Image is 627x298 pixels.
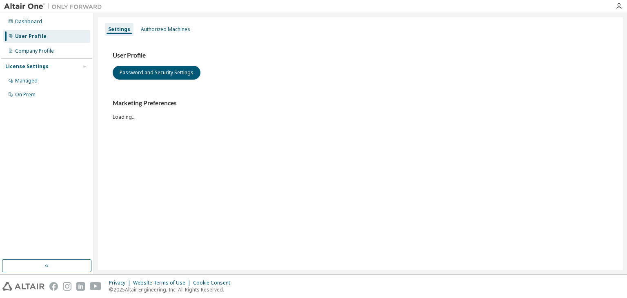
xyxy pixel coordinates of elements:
[90,282,102,291] img: youtube.svg
[113,99,608,107] h3: Marketing Preferences
[113,99,608,120] div: Loading...
[76,282,85,291] img: linkedin.svg
[15,18,42,25] div: Dashboard
[49,282,58,291] img: facebook.svg
[141,26,190,33] div: Authorized Machines
[15,33,47,40] div: User Profile
[4,2,106,11] img: Altair One
[113,51,608,60] h3: User Profile
[15,78,38,84] div: Managed
[63,282,71,291] img: instagram.svg
[2,282,44,291] img: altair_logo.svg
[109,286,235,293] p: © 2025 Altair Engineering, Inc. All Rights Reserved.
[108,26,130,33] div: Settings
[113,66,200,80] button: Password and Security Settings
[15,48,54,54] div: Company Profile
[15,91,36,98] div: On Prem
[109,280,133,286] div: Privacy
[133,280,193,286] div: Website Terms of Use
[5,63,49,70] div: License Settings
[193,280,235,286] div: Cookie Consent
